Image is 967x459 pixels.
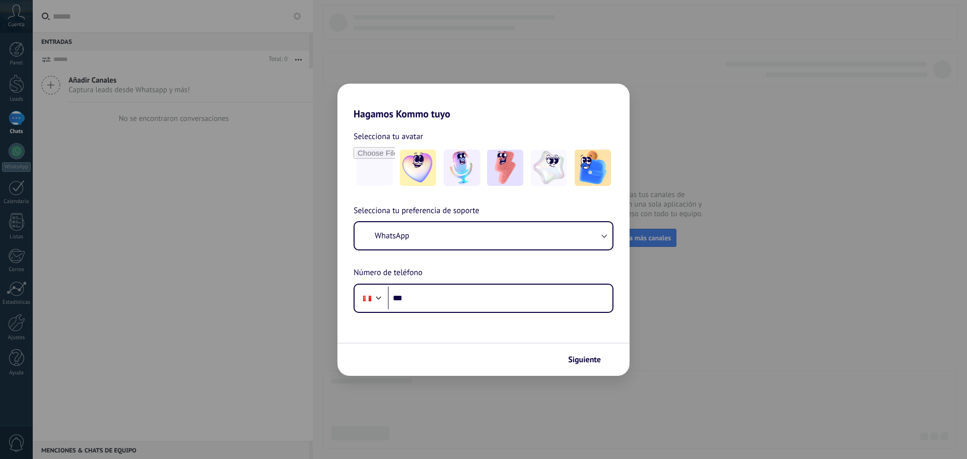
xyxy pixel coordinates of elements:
button: WhatsApp [355,222,612,249]
img: -2.jpeg [444,150,480,186]
span: Siguiente [568,356,601,363]
img: -1.jpeg [400,150,436,186]
span: Selecciona tu preferencia de soporte [354,205,479,218]
h2: Hagamos Kommo tuyo [337,84,630,120]
span: Selecciona tu avatar [354,130,423,143]
span: WhatsApp [375,231,409,241]
img: -3.jpeg [487,150,523,186]
img: -5.jpeg [575,150,611,186]
div: Peru: + 51 [358,288,377,309]
img: -4.jpeg [531,150,567,186]
span: Número de teléfono [354,267,423,280]
button: Siguiente [564,351,614,368]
